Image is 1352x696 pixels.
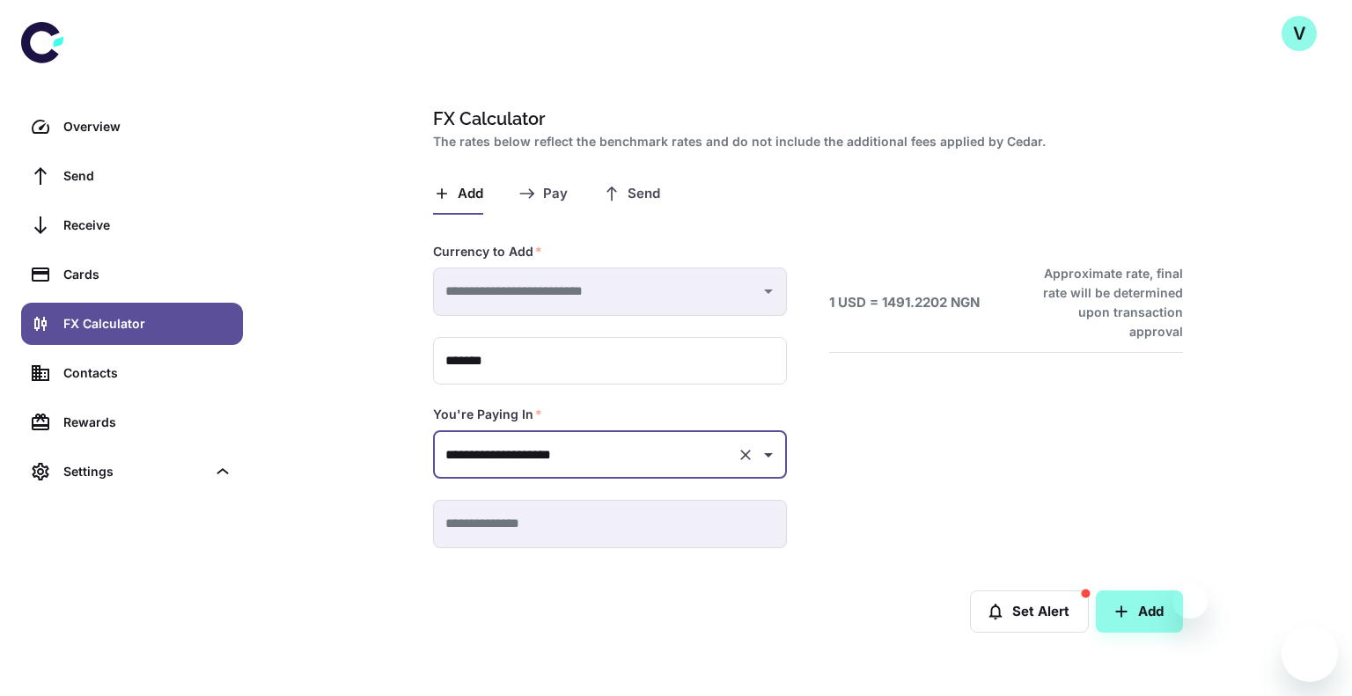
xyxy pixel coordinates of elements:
[733,443,758,467] button: Clear
[1172,583,1208,619] iframe: Close message
[756,443,781,467] button: Open
[21,253,243,296] a: Cards
[21,106,243,148] a: Overview
[21,155,243,197] a: Send
[63,265,232,284] div: Cards
[63,462,206,481] div: Settings
[21,303,243,345] a: FX Calculator
[1024,264,1183,341] h6: Approximate rate, final rate will be determined upon transaction approval
[1096,590,1183,633] button: Add
[21,401,243,443] a: Rewards
[433,132,1176,151] h2: The rates below reflect the benchmark rates and do not include the additional fees applied by Cedar.
[829,293,980,313] h6: 1 USD = 1491.2202 NGN
[63,314,232,333] div: FX Calculator
[628,186,660,202] span: Send
[433,243,542,260] label: Currency to Add
[21,451,243,493] div: Settings
[21,204,243,246] a: Receive
[21,352,243,394] a: Contacts
[63,117,232,136] div: Overview
[433,106,1176,132] h1: FX Calculator
[63,166,232,186] div: Send
[458,186,483,202] span: Add
[1282,16,1317,51] button: V
[1282,626,1338,682] iframe: Button to launch messaging window
[63,413,232,432] div: Rewards
[543,186,568,202] span: Pay
[63,363,232,383] div: Contacts
[63,216,232,235] div: Receive
[433,406,542,423] label: You're Paying In
[970,590,1089,633] button: Set Alert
